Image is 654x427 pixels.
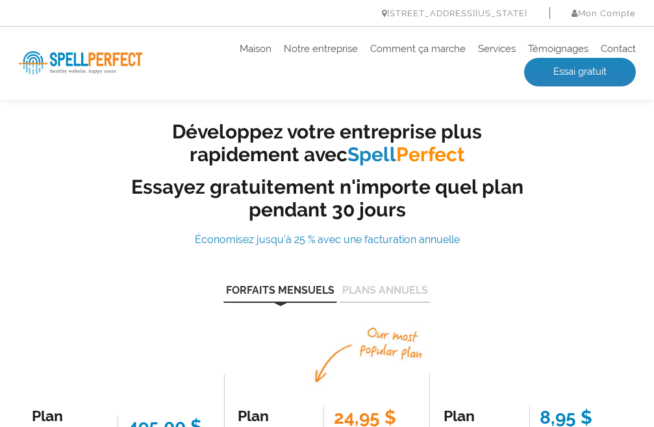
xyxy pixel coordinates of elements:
[226,284,334,296] font: Forfaits mensuels
[396,143,465,166] font: Perfect
[172,120,482,166] font: Développez votre entreprise plus rapidement avec
[342,284,428,296] font: Plans annuels
[223,285,337,303] button: Forfaits mensuels
[347,143,396,166] font: Spell
[131,175,523,221] font: Essayez gratuitement n'importe quel plan pendant 30 jours
[195,233,460,246] font: Économisez jusqu'à 25 % avec une facturation annuelle
[340,285,431,303] button: Plans annuels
